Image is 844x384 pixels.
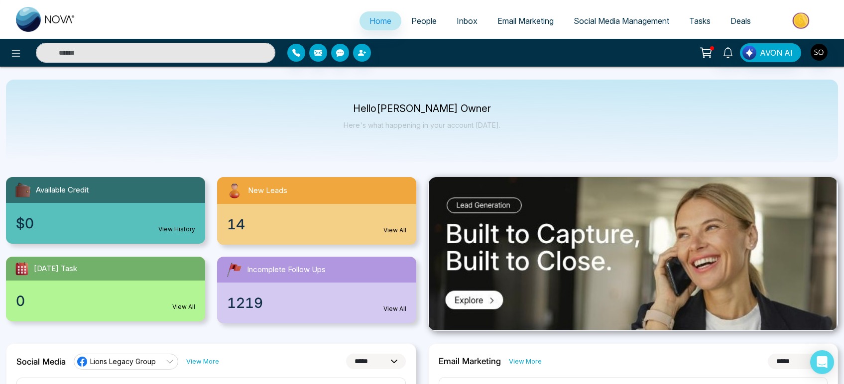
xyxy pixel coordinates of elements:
[14,181,32,199] img: availableCredit.svg
[34,263,77,275] span: [DATE] Task
[16,213,34,234] span: $0
[742,46,756,60] img: Lead Flow
[766,9,838,32] img: Market-place.gif
[810,350,834,374] div: Open Intercom Messenger
[14,261,30,277] img: todayTask.svg
[227,214,245,235] span: 14
[721,11,761,30] a: Deals
[574,16,669,26] span: Social Media Management
[16,357,66,367] h2: Social Media
[497,16,554,26] span: Email Marketing
[248,185,287,196] span: New Leads
[740,43,801,62] button: AVON AI
[36,185,89,196] span: Available Credit
[689,16,711,26] span: Tasks
[730,16,751,26] span: Deals
[439,356,501,366] h2: Email Marketing
[344,104,500,113] p: Hello [PERSON_NAME] Owner
[811,44,828,61] img: User Avatar
[383,226,406,235] a: View All
[211,257,422,323] a: Incomplete Follow Ups1219View All
[760,47,793,59] span: AVON AI
[447,11,487,30] a: Inbox
[383,304,406,313] a: View All
[90,357,156,366] span: Lions Legacy Group
[172,302,195,311] a: View All
[344,121,500,129] p: Here's what happening in your account [DATE].
[411,16,437,26] span: People
[247,264,326,276] span: Incomplete Follow Ups
[360,11,401,30] a: Home
[227,292,263,313] span: 1219
[564,11,679,30] a: Social Media Management
[509,357,542,366] a: View More
[225,261,243,279] img: followUps.svg
[158,225,195,234] a: View History
[679,11,721,30] a: Tasks
[225,181,244,200] img: newLeads.svg
[487,11,564,30] a: Email Marketing
[16,290,25,311] span: 0
[429,177,837,330] img: .
[16,7,76,32] img: Nova CRM Logo
[211,177,422,245] a: New Leads14View All
[369,16,391,26] span: Home
[457,16,478,26] span: Inbox
[186,357,219,366] a: View More
[401,11,447,30] a: People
